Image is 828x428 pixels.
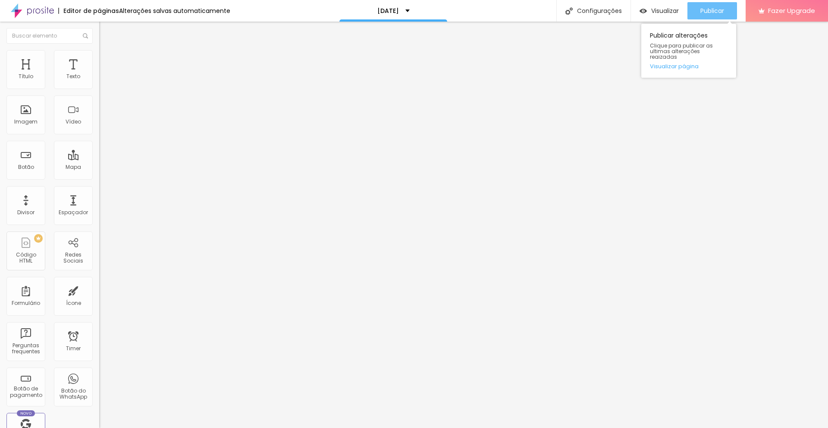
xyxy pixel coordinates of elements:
div: Formulário [12,300,40,306]
span: Publicar [700,7,724,14]
img: Icone [565,7,573,15]
div: Alterações salvas automaticamente [119,8,230,14]
div: Mapa [66,164,81,170]
span: Fazer Upgrade [768,7,815,14]
div: Espaçador [59,209,88,216]
div: Redes Sociais [56,252,90,264]
div: Timer [66,346,81,352]
a: Visualizar página [650,63,728,69]
span: Clique para publicar as ultimas alterações reaizadas [650,43,728,60]
div: Botão [18,164,34,170]
img: Icone [83,33,88,38]
div: Editor de páginas [58,8,119,14]
div: Ícone [66,300,81,306]
div: Novo [17,410,35,416]
div: Divisor [17,209,34,216]
div: Botão do WhatsApp [56,388,90,400]
p: [DATE] [377,8,399,14]
div: Código HTML [9,252,43,264]
div: Imagem [14,119,38,125]
div: Botão de pagamento [9,386,43,398]
div: Perguntas frequentes [9,342,43,355]
button: Publicar [687,2,737,19]
div: Publicar alterações [641,24,736,78]
input: Buscar elemento [6,28,93,44]
img: view-1.svg [640,7,647,15]
div: Vídeo [66,119,81,125]
span: Visualizar [651,7,679,14]
div: Texto [66,73,80,79]
button: Visualizar [631,2,687,19]
div: Título [19,73,33,79]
